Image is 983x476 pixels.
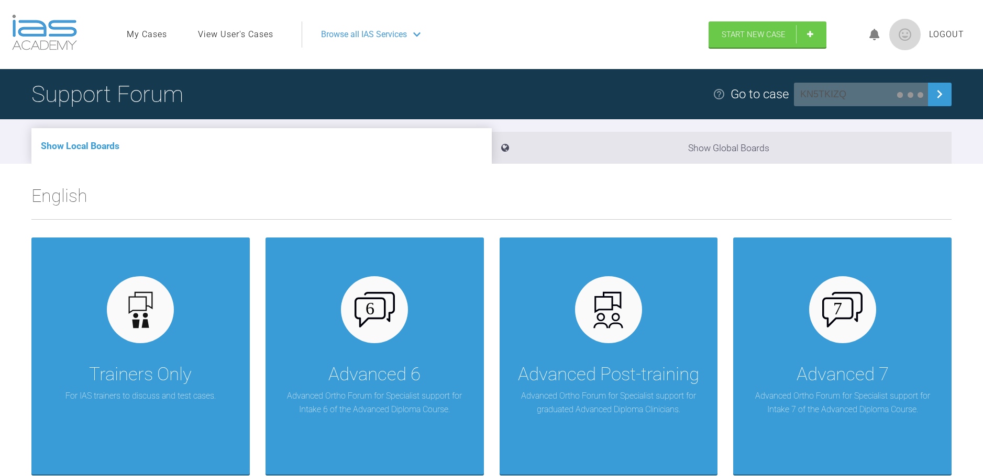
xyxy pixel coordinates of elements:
[31,237,250,474] a: Trainers OnlyFor IAS trainers to discuss and test cases.
[797,360,889,389] div: Advanced 7
[929,28,964,41] a: Logout
[321,28,407,41] span: Browse all IAS Services
[120,290,161,330] img: default.3be3f38f.svg
[588,290,628,330] img: advanced.73cea251.svg
[722,30,786,39] span: Start New Case
[266,237,484,474] a: Advanced 6Advanced Ortho Forum for Specialist support for Intake 6 of the Advanced Diploma Course.
[65,389,216,403] p: For IAS trainers to discuss and test cases.
[822,292,863,327] img: advanced-7.aa0834c3.svg
[31,76,183,112] h1: Support Forum
[12,15,77,50] img: logo-light.3e3ef733.png
[89,360,192,389] div: Trainers Only
[731,84,789,104] div: Go to case
[198,28,273,41] a: View User's Cases
[733,237,952,474] a: Advanced 7Advanced Ortho Forum for Specialist support for Intake 7 of the Advanced Diploma Course.
[518,360,699,389] div: Advanced Post-training
[500,237,718,474] a: Advanced Post-trainingAdvanced Ortho Forum for Specialist support for graduated Advanced Diploma ...
[889,19,921,50] img: profile.png
[31,128,492,164] li: Show Local Boards
[355,292,395,327] img: advanced-6.cf6970cb.svg
[281,389,468,416] p: Advanced Ortho Forum for Specialist support for Intake 6 of the Advanced Diploma Course.
[492,132,952,164] li: Show Global Boards
[794,83,928,106] input: Enter a support ID
[328,360,421,389] div: Advanced 6
[713,88,725,100] img: help.e70b9f3d.svg
[515,389,702,416] p: Advanced Ortho Forum for Specialist support for graduated Advanced Diploma Clinicians.
[31,182,952,219] h2: English
[931,86,948,103] img: chevronRight.28bd32b0.svg
[749,389,936,416] p: Advanced Ortho Forum for Specialist support for Intake 7 of the Advanced Diploma Course.
[127,28,167,41] a: My Cases
[709,21,826,48] a: Start New Case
